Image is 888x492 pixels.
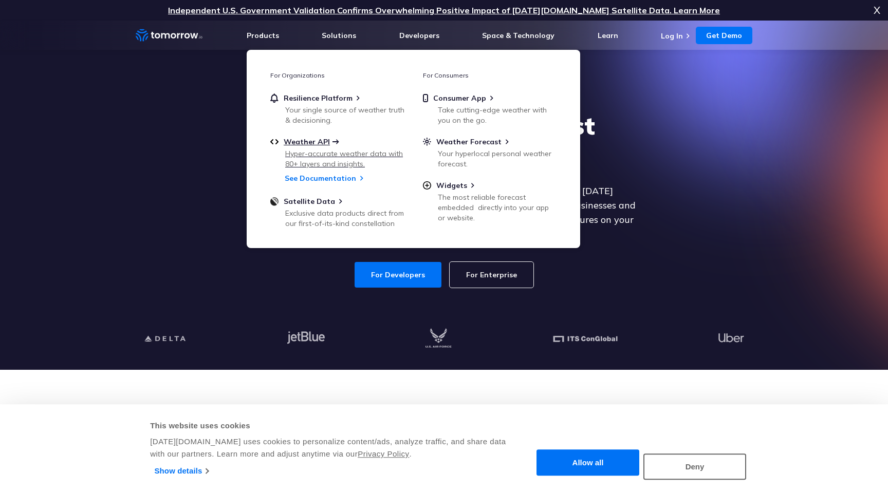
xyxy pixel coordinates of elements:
h1: Explore the World’s Best Weather API [246,110,642,172]
a: Resilience PlatformYour single source of weather truth & decisioning. [270,93,404,123]
a: WidgetsThe most reliable forecast embedded directly into your app or website. [423,181,557,221]
button: Deny [643,453,746,480]
div: [DATE][DOMAIN_NAME] uses cookies to personalize content/ads, analyze traffic, and share data with... [150,436,507,460]
a: Satellite DataExclusive data products direct from our first-of-its-kind constellation [270,197,404,226]
img: plus-circle.svg [423,181,431,190]
button: Allow all [536,450,639,476]
div: Your single source of weather truth & decisioning. [285,105,405,125]
a: Solutions [322,31,356,40]
a: Show details [155,463,209,479]
span: Weather Forecast [436,137,502,146]
div: The most reliable forecast embedded directly into your app or website. [438,192,558,223]
div: This website uses cookies [150,420,507,432]
div: Take cutting-edge weather with you on the go. [438,105,558,125]
img: bell.svg [270,93,279,103]
a: Weather ForecastYour hyperlocal personal weather forecast. [423,137,557,167]
span: Widgets [436,181,467,190]
img: mobile.svg [423,93,428,103]
a: Developers [399,31,439,40]
h3: For Consumers [423,71,557,79]
a: Learn [598,31,618,40]
img: satellite-data-menu.png [270,197,279,206]
img: sun.svg [423,137,431,146]
span: Consumer App [433,93,486,103]
span: Weather API [284,137,330,146]
p: Get reliable and precise weather data through our free API. Count on [DATE][DOMAIN_NAME] for quic... [246,184,642,241]
div: Your hyperlocal personal weather forecast. [438,148,558,169]
a: Weather APIHyper-accurate weather data with 80+ layers and insights. [270,137,404,167]
a: Log In [661,31,683,41]
a: See Documentation [285,174,356,183]
a: For Enterprise [450,262,533,288]
span: Satellite Data [284,197,335,206]
div: Hyper-accurate weather data with 80+ layers and insights. [285,148,405,169]
a: For Developers [355,262,441,288]
h3: For Organizations [270,71,404,79]
a: Privacy Policy [358,449,409,458]
a: Products [247,31,279,40]
span: Resilience Platform [284,93,353,103]
a: Home link [136,28,202,43]
a: Get Demo [696,27,752,44]
img: api.svg [270,137,279,146]
a: Independent U.S. Government Validation Confirms Overwhelming Positive Impact of [DATE][DOMAIN_NAM... [168,5,720,15]
a: Consumer AppTake cutting-edge weather with you on the go. [423,93,557,123]
div: Exclusive data products direct from our first-of-its-kind constellation [285,208,405,229]
a: Space & Technology [482,31,554,40]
